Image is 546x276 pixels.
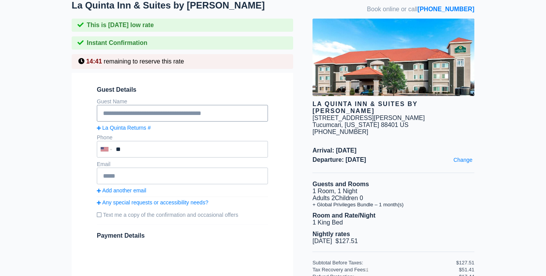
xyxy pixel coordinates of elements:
div: Subtotal Before Taxes: [312,260,456,266]
label: Text me a copy of the confirmation and occasional offers [97,209,268,221]
a: Any special requests or accessibility needs? [97,199,268,206]
span: remaining to reserve this rate [104,58,184,65]
label: Phone [97,134,112,141]
span: Tucumcari, [312,122,343,128]
a: Add another email [97,187,268,194]
a: Change [452,155,474,165]
span: 14:41 [86,58,102,65]
label: Guest Name [97,98,127,105]
span: Guest Details [97,86,268,93]
div: La Quinta Inn & Suites by [PERSON_NAME] [312,101,474,115]
span: Payment Details [97,232,145,239]
li: 1 King Bed [312,219,474,226]
div: [PHONE_NUMBER] [312,129,474,135]
span: Arrival: [DATE] [312,147,474,154]
a: [PHONE_NUMBER] [417,6,474,12]
img: hotel image [312,19,474,96]
span: US [400,122,409,128]
span: Book online or call [367,6,474,13]
span: Children 0 [335,195,363,201]
span: Departure: [DATE] [312,156,474,163]
li: Adults 2 [312,195,474,202]
div: $127.51 [456,260,474,266]
span: [US_STATE] [345,122,379,128]
li: + Global Privileges Bundle – 1 month(s) [312,202,474,207]
div: Tax Recovery and Fees: [312,267,456,273]
span: [DATE] $127.51 [312,238,358,244]
li: 1 Room, 1 Night [312,188,474,195]
b: Nightly rates [312,231,350,237]
b: Room and Rate/Night [312,212,376,219]
div: Instant Confirmation [72,36,293,50]
div: United States: +1 [98,142,114,157]
span: 88401 [381,122,398,128]
div: [STREET_ADDRESS][PERSON_NAME] [312,115,425,122]
b: Guests and Rooms [312,181,369,187]
div: $51.41 [459,267,474,273]
label: Email [97,161,110,167]
a: La Quinta Returns # [97,125,268,131]
div: This is [DATE] low rate [72,19,293,32]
